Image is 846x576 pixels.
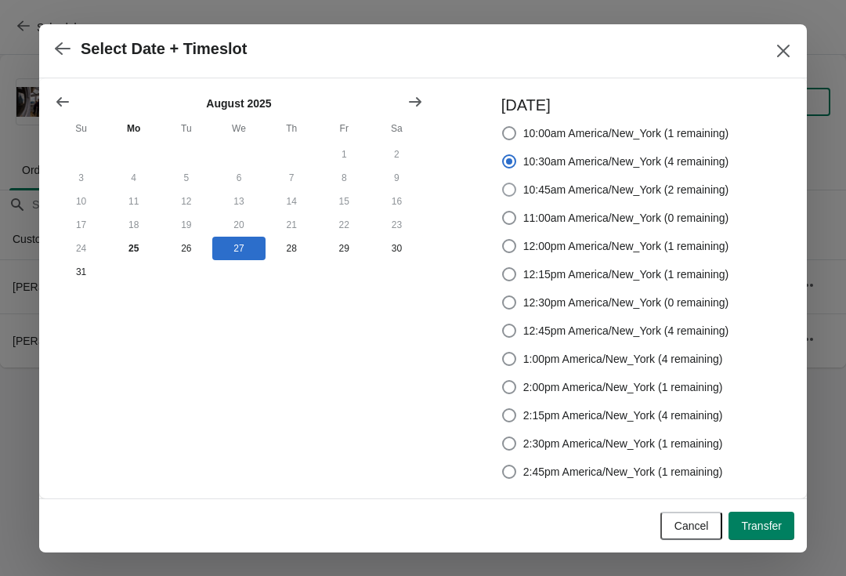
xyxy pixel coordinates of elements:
[523,379,723,395] span: 2:00pm America/New_York (1 remaining)
[371,190,423,213] button: Saturday August 16 2025
[523,125,729,141] span: 10:00am America/New_York (1 remaining)
[523,464,723,480] span: 2:45pm America/New_York (1 remaining)
[523,323,729,339] span: 12:45pm America/New_York (4 remaining)
[523,408,723,423] span: 2:15pm America/New_York (4 remaining)
[49,88,77,116] button: Show previous month, July 2025
[160,114,212,143] th: Tuesday
[401,88,429,116] button: Show next month, September 2025
[523,154,729,169] span: 10:30am America/New_York (4 remaining)
[107,237,160,260] button: Today Monday August 25 2025
[371,166,423,190] button: Saturday August 9 2025
[523,210,729,226] span: 11:00am America/New_York (0 remaining)
[523,295,729,310] span: 12:30pm America/New_York (0 remaining)
[266,166,318,190] button: Thursday August 7 2025
[266,213,318,237] button: Thursday August 21 2025
[501,94,729,116] h3: [DATE]
[160,166,212,190] button: Tuesday August 5 2025
[107,166,160,190] button: Monday August 4 2025
[728,512,794,540] button: Transfer
[107,213,160,237] button: Monday August 18 2025
[212,114,265,143] th: Wednesday
[318,237,371,260] button: Friday August 29 2025
[212,190,265,213] button: Wednesday August 13 2025
[266,190,318,213] button: Thursday August 14 2025
[107,114,160,143] th: Monday
[371,143,423,166] button: Saturday August 2 2025
[160,237,212,260] button: Tuesday August 26 2025
[55,166,107,190] button: Sunday August 3 2025
[55,260,107,284] button: Sunday August 31 2025
[371,213,423,237] button: Saturday August 23 2025
[266,114,318,143] th: Thursday
[160,213,212,237] button: Tuesday August 19 2025
[371,237,423,260] button: Saturday August 30 2025
[523,436,723,451] span: 2:30pm America/New_York (1 remaining)
[212,213,265,237] button: Wednesday August 20 2025
[660,512,723,540] button: Cancel
[523,238,729,254] span: 12:00pm America/New_York (1 remaining)
[741,520,782,532] span: Transfer
[523,266,729,282] span: 12:15pm America/New_York (1 remaining)
[318,213,371,237] button: Friday August 22 2025
[318,166,371,190] button: Friday August 8 2025
[318,190,371,213] button: Friday August 15 2025
[55,213,107,237] button: Sunday August 17 2025
[55,237,107,260] button: Sunday August 24 2025
[318,143,371,166] button: Friday August 1 2025
[523,182,729,197] span: 10:45am America/New_York (2 remaining)
[212,237,265,260] button: Wednesday August 27 2025
[212,166,265,190] button: Wednesday August 6 2025
[81,40,248,58] h2: Select Date + Timeslot
[371,114,423,143] th: Saturday
[523,351,723,367] span: 1:00pm America/New_York (4 remaining)
[674,520,709,532] span: Cancel
[266,237,318,260] button: Thursday August 28 2025
[55,190,107,213] button: Sunday August 10 2025
[769,37,797,65] button: Close
[160,190,212,213] button: Tuesday August 12 2025
[318,114,371,143] th: Friday
[55,114,107,143] th: Sunday
[107,190,160,213] button: Monday August 11 2025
